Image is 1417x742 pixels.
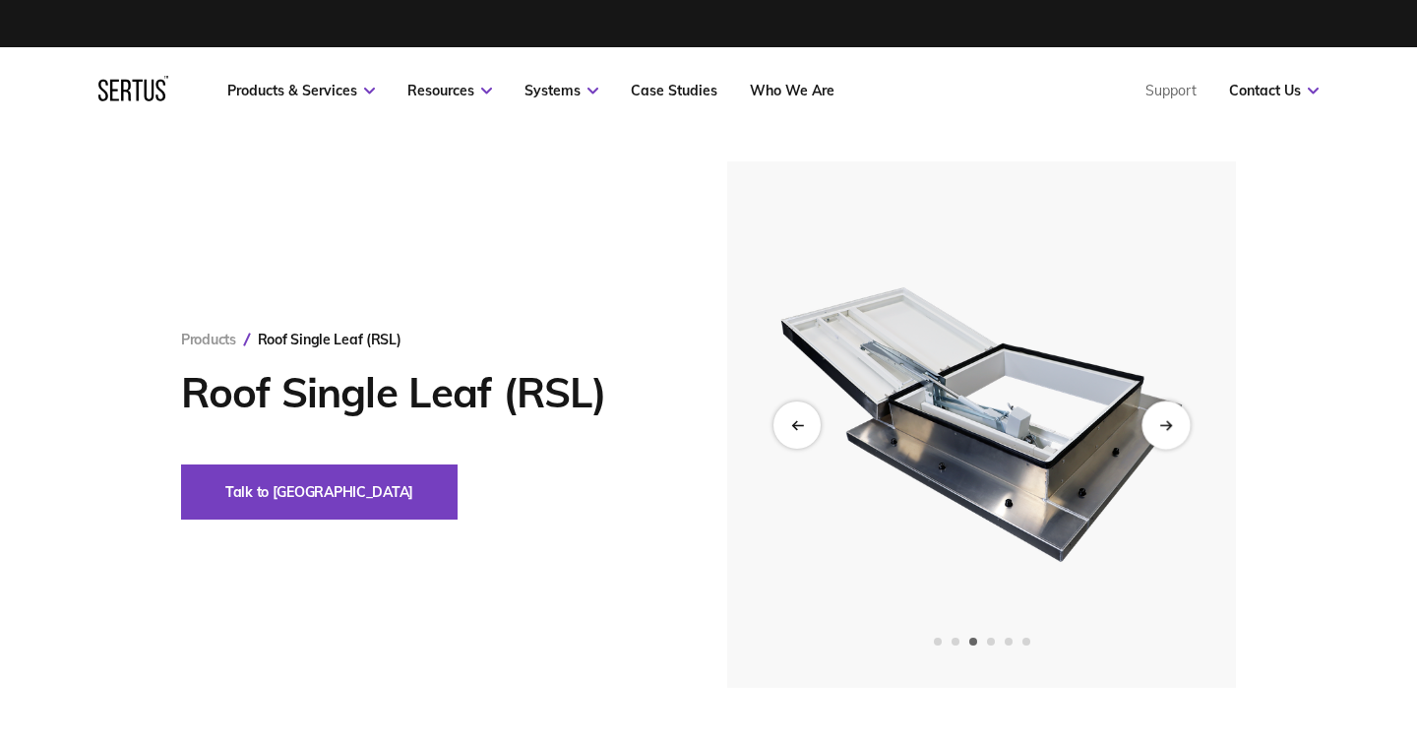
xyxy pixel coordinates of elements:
[987,638,995,646] span: Go to slide 4
[631,82,717,99] a: Case Studies
[181,368,668,417] h1: Roof Single Leaf (RSL)
[407,82,492,99] a: Resources
[1141,401,1190,449] div: Next slide
[181,331,236,348] a: Products
[750,82,834,99] a: Who We Are
[227,82,375,99] a: Products & Services
[1145,82,1197,99] a: Support
[952,638,959,646] span: Go to slide 2
[1005,638,1013,646] span: Go to slide 5
[773,402,821,449] div: Previous slide
[181,464,458,520] button: Talk to [GEOGRAPHIC_DATA]
[1022,638,1030,646] span: Go to slide 6
[524,82,598,99] a: Systems
[934,638,942,646] span: Go to slide 1
[1229,82,1319,99] a: Contact Us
